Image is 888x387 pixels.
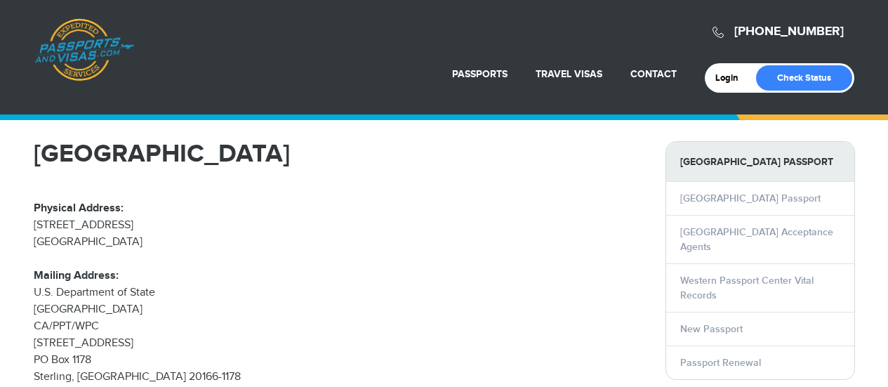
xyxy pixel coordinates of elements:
[734,24,844,39] a: [PHONE_NUMBER]
[34,141,644,166] h1: [GEOGRAPHIC_DATA]
[630,68,677,80] a: Contact
[756,65,852,91] a: Check Status
[536,68,602,80] a: Travel Visas
[34,268,644,386] p: U.S. Department of State [GEOGRAPHIC_DATA] CA/PPT/WPC [STREET_ADDRESS] PO Box 1178 Sterling, [GEO...
[34,18,134,81] a: Passports & [DOMAIN_NAME]
[680,192,821,204] a: [GEOGRAPHIC_DATA] Passport
[666,142,854,182] strong: [GEOGRAPHIC_DATA] Passport
[34,183,644,251] p: [STREET_ADDRESS] [GEOGRAPHIC_DATA]
[34,202,124,215] strong: Physical Address:
[680,275,814,301] a: Western Passport Center Vital Records
[680,226,833,253] a: [GEOGRAPHIC_DATA] Acceptance Agents
[715,72,748,84] a: Login
[680,357,761,369] a: Passport Renewal
[452,68,508,80] a: Passports
[34,269,119,282] strong: Mailing Address:
[680,323,743,335] a: New Passport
